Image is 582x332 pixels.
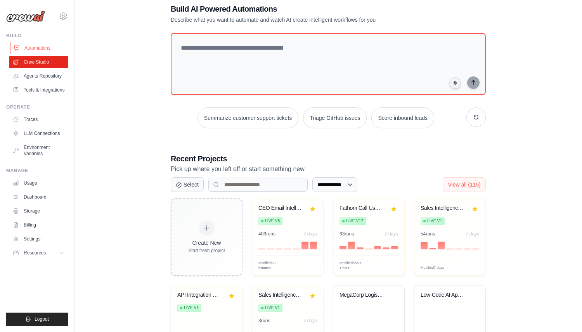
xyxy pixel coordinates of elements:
[171,16,431,24] p: Describe what you want to automate and watch AI create intelligent workflows for you
[188,239,225,247] div: Create New
[9,233,68,245] a: Settings
[9,70,68,82] a: Agents Repository
[464,249,471,249] div: Day 6: 0 executions
[258,292,305,299] div: Sales Intelligence Research Automation
[267,249,274,249] div: Day 2: 0 executions
[466,107,486,127] button: Get new suggestions
[9,113,68,126] a: Traces
[421,231,435,237] div: 54 run s
[303,107,367,128] button: Triage GitHub issues
[445,265,459,271] span: Manage
[258,240,317,249] div: Activity over last 7 days
[9,84,68,96] a: Tools & Integrations
[357,247,364,249] div: Day 3: 3 executions
[455,249,462,249] div: Day 5: 0 executions
[466,231,479,237] div: 7 days
[308,205,317,213] button: Remove from favorites
[282,263,302,269] div: Manage deployment
[6,104,68,110] div: Operate
[9,127,68,140] a: LLM Connections
[301,242,308,249] div: Day 6: 209 executions
[184,305,199,311] span: Live v1
[471,205,479,213] button: Remove from favorites
[386,263,393,269] span: Edit
[449,77,461,89] button: Click to speak your automation idea
[374,246,381,249] div: Day 5: 5 executions
[258,261,282,271] span: Modified 20 minutes
[258,231,275,237] div: 409 run s
[346,218,363,224] span: Live v17
[171,177,204,192] button: Select
[188,247,225,254] div: Start fresh project
[391,246,398,249] div: Day 7: 5 executions
[385,231,398,237] div: 7 days
[265,218,280,224] span: Live v5
[438,242,445,249] div: Day 3: 24 executions
[258,205,305,212] div: CEO Email Intelligence & Response Assistant
[305,263,312,269] span: Edit
[9,219,68,231] a: Billing
[9,56,68,68] a: Crew Studio
[9,141,68,160] a: Environment Variables
[227,292,236,300] button: Remove from favorites
[9,205,68,217] a: Storage
[258,318,270,324] div: 3 run s
[339,261,364,271] span: Modified about 1 hour
[303,231,317,237] div: 7 days
[467,265,474,271] span: Edit
[446,249,453,249] div: Day 4: 0 executions
[339,240,398,249] div: Activity over last 7 days
[265,305,280,311] span: Live v1
[282,263,296,269] span: Manage
[6,168,68,174] div: Manage
[364,263,378,269] span: Manage
[365,249,372,249] div: Day 4: 0 executions
[35,316,49,322] span: Logout
[348,242,355,249] div: Day 2: 14 executions
[310,242,317,249] div: Day 7: 200 executions
[293,249,300,249] div: Day 5: 0 executions
[9,177,68,189] a: Usage
[429,248,436,249] div: Day 2: 3 executions
[339,246,346,249] div: Day 1: 6 executions
[303,318,317,324] div: 7 days
[427,218,442,224] span: Live v1
[24,250,46,256] span: Resources
[6,10,45,22] img: Logo
[421,265,444,271] span: Modified 7 days
[171,3,431,14] h1: Build AI Powered Automations
[448,182,481,188] span: View all (115)
[421,240,479,249] div: Activity over last 7 days
[383,247,390,249] div: Day 6: 3 executions
[445,265,464,271] div: Manage deployment
[171,153,486,164] h3: Recent Projects
[390,205,398,213] button: Remove from favorites
[421,242,428,249] div: Day 1: 22 executions
[421,292,468,299] div: Low-Code AI Application Deployment Automation
[6,33,68,39] div: Build
[364,263,383,269] div: Manage deployment
[472,249,479,249] div: Day 7: 0 executions
[308,292,317,300] button: Remove from favorites
[197,107,298,128] button: Summarize customer support tickets
[9,247,68,259] button: Resources
[9,191,68,203] a: Dashboard
[275,249,282,249] div: Day 3: 0 executions
[177,292,224,299] div: API Integration Configuration Generator
[284,249,291,249] div: Day 4: 0 executions
[10,42,69,54] a: Automations
[421,205,468,212] div: Sales Intelligence Research Automation
[443,177,486,192] button: View all (115)
[6,313,68,326] button: Logout
[339,292,386,299] div: MegaCorp Logistics - Marketing Content Approval Automation
[339,231,354,237] div: 63 run s
[371,107,434,128] button: Score inbound leads
[339,205,386,212] div: Fathom Call Use Case Extractor
[171,164,486,174] p: Pick up where you left off or start something new
[258,249,265,249] div: Day 1: 0 executions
